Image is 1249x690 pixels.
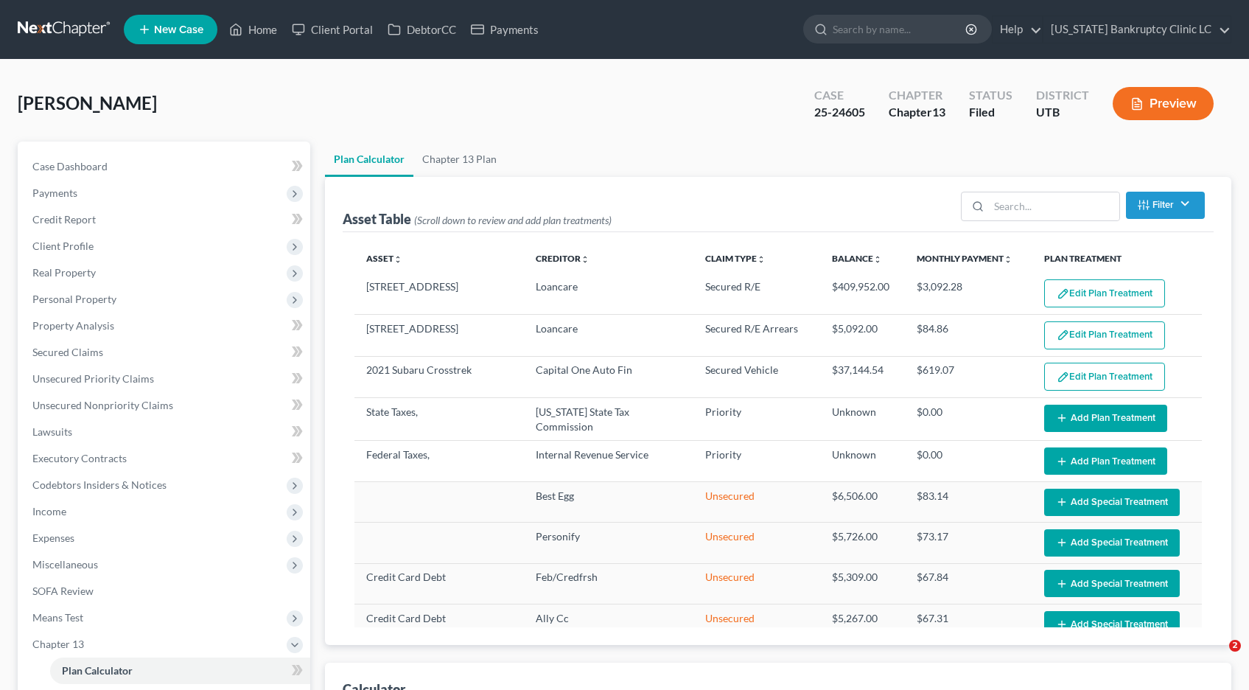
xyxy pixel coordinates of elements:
[536,253,589,264] a: Creditorunfold_more
[354,273,524,315] td: [STREET_ADDRESS]
[524,315,693,356] td: Loancare
[1044,529,1180,557] button: Add Special Treatment
[1057,371,1069,383] img: edit-pencil-c1479a1de80d8dea1e2430c2f745a3c6a07e9d7aa2eeffe225670001d78357a8.svg
[354,356,524,397] td: 2021 Subaru Crosstrek
[820,315,905,356] td: $5,092.00
[154,24,203,35] span: New Case
[32,425,72,438] span: Lawsuits
[366,253,402,264] a: Assetunfold_more
[814,87,865,104] div: Case
[993,16,1042,43] a: Help
[414,214,612,226] span: (Scroll down to review and add plan treatments)
[693,481,821,522] td: Unsecured
[905,441,1032,481] td: $0.00
[325,142,413,177] a: Plan Calculator
[1044,279,1165,307] button: Edit Plan Treatment
[393,255,402,264] i: unfold_more
[21,445,310,472] a: Executory Contracts
[21,339,310,366] a: Secured Claims
[354,441,524,481] td: Federal Taxes,
[693,523,821,563] td: Unsecured
[32,160,108,172] span: Case Dashboard
[222,16,284,43] a: Home
[757,255,766,264] i: unfold_more
[32,266,96,279] span: Real Property
[354,315,524,356] td: [STREET_ADDRESS]
[889,87,945,104] div: Chapter
[905,563,1032,604] td: $67.84
[1004,255,1012,264] i: unfold_more
[32,213,96,226] span: Credit Report
[905,356,1032,397] td: $619.07
[814,104,865,121] div: 25-24605
[693,273,821,315] td: Secured R/E
[989,192,1119,220] input: Search...
[820,356,905,397] td: $37,144.54
[693,398,821,441] td: Priority
[581,255,589,264] i: unfold_more
[380,16,463,43] a: DebtorCC
[873,255,882,264] i: unfold_more
[905,604,1032,645] td: $67.31
[21,313,310,339] a: Property Analysis
[1126,192,1205,219] button: Filter
[1044,321,1165,349] button: Edit Plan Treatment
[905,315,1032,356] td: $84.86
[32,585,94,597] span: SOFA Review
[21,153,310,180] a: Case Dashboard
[354,398,524,441] td: State Taxes,
[21,366,310,392] a: Unsecured Priority Claims
[32,478,167,491] span: Codebtors Insiders & Notices
[905,398,1032,441] td: $0.00
[705,253,766,264] a: Claim Typeunfold_more
[354,563,524,604] td: Credit Card Debt
[833,15,968,43] input: Search by name...
[1044,570,1180,597] button: Add Special Treatment
[1036,87,1089,104] div: District
[693,441,821,481] td: Priority
[343,210,612,228] div: Asset Table
[905,523,1032,563] td: $73.17
[32,532,74,544] span: Expenses
[1036,104,1089,121] div: UTB
[524,604,693,645] td: Ally Cc
[524,356,693,397] td: Capital One Auto Fin
[32,187,77,199] span: Payments
[32,293,116,305] span: Personal Property
[32,611,83,624] span: Means Test
[1044,447,1167,475] button: Add Plan Treatment
[21,419,310,445] a: Lawsuits
[284,16,380,43] a: Client Portal
[32,505,66,517] span: Income
[32,319,114,332] span: Property Analysis
[1113,87,1214,120] button: Preview
[1229,640,1241,652] span: 2
[413,142,505,177] a: Chapter 13 Plan
[32,558,98,571] span: Miscellaneous
[820,273,905,315] td: $409,952.00
[524,523,693,563] td: Personify
[820,398,905,441] td: Unknown
[21,392,310,419] a: Unsecured Nonpriority Claims
[693,356,821,397] td: Secured Vehicle
[32,372,154,385] span: Unsecured Priority Claims
[1199,640,1234,675] iframe: Intercom live chat
[463,16,546,43] a: Payments
[820,604,905,645] td: $5,267.00
[1057,287,1069,300] img: edit-pencil-c1479a1de80d8dea1e2430c2f745a3c6a07e9d7aa2eeffe225670001d78357a8.svg
[1043,16,1231,43] a: [US_STATE] Bankruptcy Clinic LC
[62,664,133,677] span: Plan Calculator
[18,92,157,114] span: [PERSON_NAME]
[1044,489,1180,516] button: Add Special Treatment
[820,481,905,522] td: $6,506.00
[1044,405,1167,432] button: Add Plan Treatment
[1032,244,1202,273] th: Plan Treatment
[21,206,310,233] a: Credit Report
[917,253,1012,264] a: Monthly Paymentunfold_more
[932,105,945,119] span: 13
[32,346,103,358] span: Secured Claims
[969,104,1012,121] div: Filed
[32,452,127,464] span: Executory Contracts
[693,604,821,645] td: Unsecured
[354,604,524,645] td: Credit Card Debt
